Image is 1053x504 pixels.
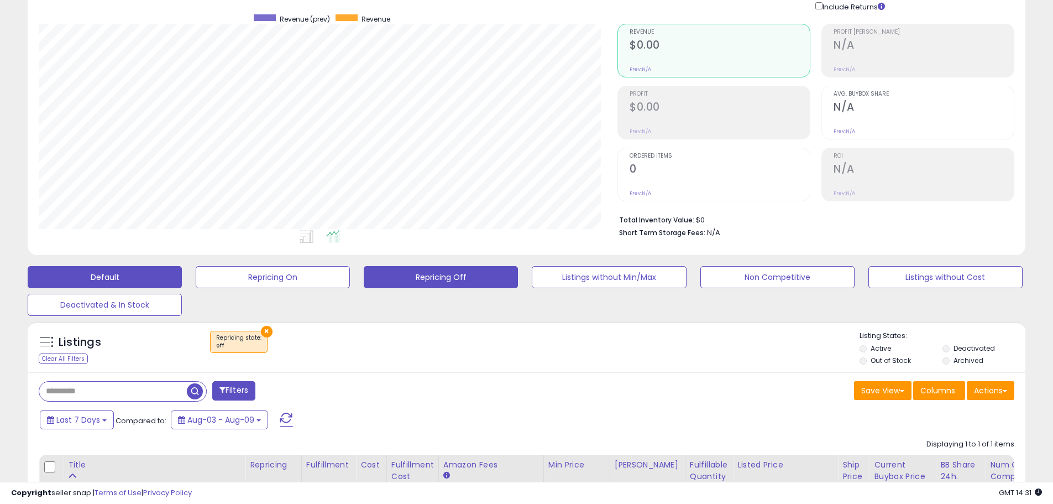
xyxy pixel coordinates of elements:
[216,342,261,350] div: off
[630,190,651,196] small: Prev: N/A
[630,163,810,178] h2: 0
[630,66,651,72] small: Prev: N/A
[196,266,350,288] button: Repricing On
[868,266,1023,288] button: Listings without Cost
[619,212,1006,226] li: $0
[619,228,705,237] b: Short Term Storage Fees:
[834,128,855,134] small: Prev: N/A
[920,385,955,396] span: Columns
[362,14,390,24] span: Revenue
[707,227,720,238] span: N/A
[11,488,192,498] div: seller snap | |
[360,459,382,471] div: Cost
[40,411,114,429] button: Last 7 Days
[68,459,240,471] div: Title
[926,439,1014,450] div: Displaying 1 to 1 of 1 items
[871,344,891,353] label: Active
[913,381,965,400] button: Columns
[59,335,101,350] h5: Listings
[630,91,810,97] span: Profit
[690,459,728,482] div: Fulfillable Quantity
[532,266,686,288] button: Listings without Min/Max
[834,163,1014,178] h2: N/A
[842,459,865,482] div: Ship Price
[737,459,833,471] div: Listed Price
[116,415,166,426] span: Compared to:
[171,411,268,429] button: Aug-03 - Aug-09
[834,91,1014,97] span: Avg. Buybox Share
[967,381,1014,400] button: Actions
[630,101,810,116] h2: $0.00
[834,39,1014,54] h2: N/A
[39,354,88,364] div: Clear All Filters
[443,459,539,471] div: Amazon Fees
[860,331,1025,341] p: Listing States:
[999,487,1042,498] span: 2025-08-17 14:31 GMT
[391,459,434,482] div: Fulfillment Cost
[990,459,1030,482] div: Num of Comp.
[834,66,855,72] small: Prev: N/A
[700,266,855,288] button: Non Competitive
[143,487,192,498] a: Privacy Policy
[28,294,182,316] button: Deactivated & In Stock
[940,459,981,482] div: BB Share 24h.
[187,414,254,425] span: Aug-03 - Aug-09
[854,381,911,400] button: Save View
[630,128,651,134] small: Prev: N/A
[56,414,100,425] span: Last 7 Days
[95,487,142,498] a: Terms of Use
[364,266,518,288] button: Repricing Off
[954,344,995,353] label: Deactivated
[834,101,1014,116] h2: N/A
[954,356,983,365] label: Archived
[619,215,694,225] b: Total Inventory Value:
[216,334,261,350] span: Repricing state :
[834,190,855,196] small: Prev: N/A
[280,14,330,24] span: Revenue (prev)
[11,487,51,498] strong: Copyright
[212,381,255,401] button: Filters
[871,356,911,365] label: Out of Stock
[28,266,182,288] button: Default
[261,326,273,337] button: ×
[630,153,810,159] span: Ordered Items
[630,29,810,35] span: Revenue
[250,459,297,471] div: Repricing
[443,471,450,481] small: Amazon Fees.
[548,459,605,471] div: Min Price
[615,459,680,471] div: [PERSON_NAME]
[834,29,1014,35] span: Profit [PERSON_NAME]
[834,153,1014,159] span: ROI
[306,459,351,471] div: Fulfillment
[874,459,931,482] div: Current Buybox Price
[630,39,810,54] h2: $0.00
